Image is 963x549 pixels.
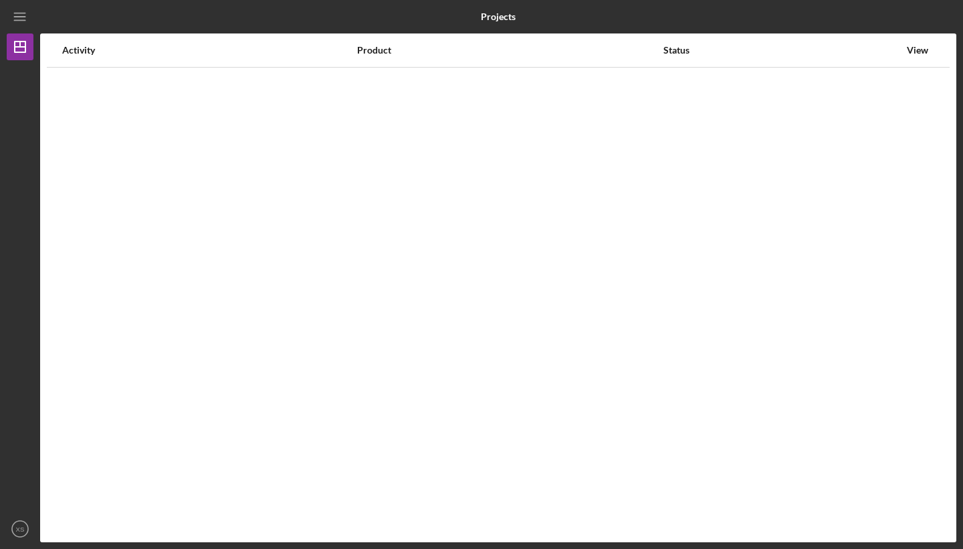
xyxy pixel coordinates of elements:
[481,11,516,22] b: Projects
[16,526,25,533] text: XS
[62,45,356,56] div: Activity
[357,45,662,56] div: Product
[7,516,33,542] button: XS
[901,45,934,56] div: View
[663,45,899,56] div: Status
